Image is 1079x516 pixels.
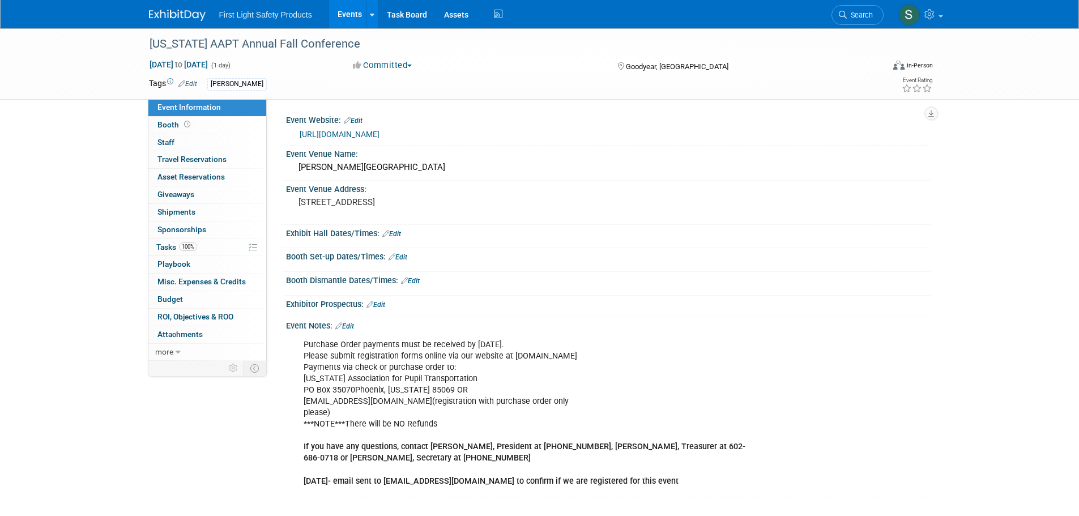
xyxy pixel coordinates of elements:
[157,330,203,339] span: Attachments
[157,295,183,304] span: Budget
[157,120,193,129] span: Booth
[893,61,905,70] img: Format-Inperson.png
[182,120,193,129] span: Booth not reserved yet
[156,242,197,251] span: Tasks
[286,146,931,160] div: Event Venue Name:
[286,248,931,263] div: Booth Set-up Dates/Times:
[286,272,931,287] div: Booth Dismantle Dates/Times:
[149,78,197,91] td: Tags
[295,159,922,176] div: [PERSON_NAME][GEOGRAPHIC_DATA]
[847,11,873,19] span: Search
[817,59,933,76] div: Event Format
[243,361,266,376] td: Toggle Event Tabs
[148,169,266,186] a: Asset Reservations
[157,190,194,199] span: Giveaways
[224,361,244,376] td: Personalize Event Tab Strip
[401,277,420,285] a: Edit
[898,4,920,25] img: Steph Willemsen
[157,312,233,321] span: ROI, Objectives & ROO
[286,112,931,126] div: Event Website:
[148,326,266,343] a: Attachments
[286,296,931,310] div: Exhibitor Prospectus:
[349,59,416,71] button: Committed
[304,442,745,451] b: If you have any questions, contact [PERSON_NAME], President at [PHONE_NUMBER], [PERSON_NAME], Tre...
[219,10,312,19] span: First Light Safety Products
[335,322,354,330] a: Edit
[389,253,407,261] a: Edit
[210,62,231,69] span: (1 day)
[382,230,401,238] a: Edit
[902,78,932,83] div: Event Rating
[344,117,362,125] a: Edit
[148,204,266,221] a: Shipments
[149,10,206,21] img: ExhibitDay
[146,34,867,54] div: [US_STATE] AAPT Annual Fall Conference
[300,130,379,139] a: [URL][DOMAIN_NAME]
[286,181,931,195] div: Event Venue Address:
[149,59,208,70] span: [DATE] [DATE]
[148,134,266,151] a: Staff
[626,62,728,71] span: Goodyear, [GEOGRAPHIC_DATA]
[148,151,266,168] a: Travel Reservations
[148,344,266,361] a: more
[148,291,266,308] a: Budget
[148,309,266,326] a: ROI, Objectives & ROO
[286,317,931,332] div: Event Notes:
[157,259,190,268] span: Playbook
[148,239,266,256] a: Tasks100%
[286,225,931,240] div: Exhibit Hall Dates/Times:
[304,453,531,463] b: 686-0718 or [PERSON_NAME], Secretary at [PHONE_NUMBER]
[157,103,221,112] span: Event Information
[157,138,174,147] span: Staff
[157,172,225,181] span: Asset Reservations
[298,197,542,207] pre: [STREET_ADDRESS]
[157,155,227,164] span: Travel Reservations
[173,60,184,69] span: to
[148,221,266,238] a: Sponsorships
[148,274,266,291] a: Misc. Expenses & Credits
[831,5,884,25] a: Search
[304,476,679,486] b: [DATE]- email sent to [EMAIL_ADDRESS][DOMAIN_NAME] to confirm if we are registered for this event
[296,334,806,493] div: Purchase Order payments must be received by [DATE]. Please submit registration forms online via o...
[157,225,206,234] span: Sponsorships
[148,186,266,203] a: Giveaways
[148,99,266,116] a: Event Information
[207,78,267,90] div: [PERSON_NAME]
[157,277,246,286] span: Misc. Expenses & Credits
[178,80,197,88] a: Edit
[179,242,197,251] span: 100%
[155,347,173,356] span: more
[906,61,933,70] div: In-Person
[148,117,266,134] a: Booth
[366,301,385,309] a: Edit
[157,207,195,216] span: Shipments
[148,256,266,273] a: Playbook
